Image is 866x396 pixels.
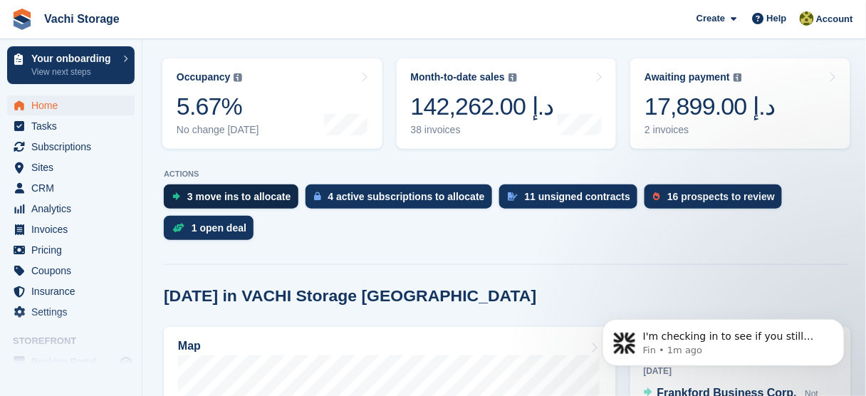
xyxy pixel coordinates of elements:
[178,340,201,353] h2: Map
[525,191,631,202] div: 11 unsigned contracts
[645,124,775,136] div: 2 invoices
[234,73,242,82] img: icon-info-grey-7440780725fd019a000dd9b08b2336e03edf1995a4989e88bcd33f0948082b44.svg
[653,192,660,201] img: prospect-51fa495bee0391a8d652442698ab0144808aea92771e9ea1ae160a38d050c398.svg
[7,219,135,239] a: menu
[7,352,135,372] a: menu
[31,178,117,198] span: CRM
[31,261,117,281] span: Coupons
[118,353,135,370] a: Preview store
[7,95,135,115] a: menu
[697,11,725,26] span: Create
[31,199,117,219] span: Analytics
[164,170,849,179] p: ACTIONS
[31,66,116,78] p: View next steps
[800,11,814,26] img: Accounting
[31,53,116,63] p: Your onboarding
[314,192,321,201] img: active_subscription_to_allocate_icon-d502201f5373d7db506a760aba3b589e785aa758c864c3986d89f69b8ff3...
[411,71,505,83] div: Month-to-date sales
[7,137,135,157] a: menu
[7,46,135,84] a: Your onboarding View next steps
[31,116,117,136] span: Tasks
[630,58,850,149] a: Awaiting payment 17,899.00 د.إ 2 invoices
[172,223,184,233] img: deal-1b604bf984904fb50ccaf53a9ad4b4a5d6e5aea283cecdc64d6e3604feb123c2.svg
[187,191,291,202] div: 3 move ins to allocate
[645,184,789,216] a: 16 prospects to review
[328,191,485,202] div: 4 active subscriptions to allocate
[31,281,117,301] span: Insurance
[508,73,517,82] img: icon-info-grey-7440780725fd019a000dd9b08b2336e03edf1995a4989e88bcd33f0948082b44.svg
[306,184,499,216] a: 4 active subscriptions to allocate
[31,240,117,260] span: Pricing
[7,116,135,136] a: menu
[192,222,246,234] div: 1 open deal
[397,58,617,149] a: Month-to-date sales 142,262.00 د.إ 38 invoices
[767,11,787,26] span: Help
[499,184,645,216] a: 11 unsigned contracts
[667,191,775,202] div: 16 prospects to review
[31,352,117,372] span: Booking Portal
[7,240,135,260] a: menu
[411,92,554,121] div: 142,262.00 د.إ
[177,124,259,136] div: No change [DATE]
[38,7,125,31] a: Vachi Storage
[7,281,135,301] a: menu
[31,137,117,157] span: Subscriptions
[31,219,117,239] span: Invoices
[172,192,180,201] img: move_ins_to_allocate_icon-fdf77a2bb77ea45bf5b3d319d69a93e2d87916cf1d5bf7949dd705db3b84f3ca.svg
[11,9,33,30] img: stora-icon-8386f47178a22dfd0bd8f6a31ec36ba5ce8667c1dd55bd0f319d3a0aa187defe.svg
[62,41,244,152] span: I'm checking in to see if you still need help with integrating Stora with Xero UAE. Would you lik...
[7,178,135,198] a: menu
[7,261,135,281] a: menu
[734,73,742,82] img: icon-info-grey-7440780725fd019a000dd9b08b2336e03edf1995a4989e88bcd33f0948082b44.svg
[411,124,554,136] div: 38 invoices
[164,184,306,216] a: 3 move ins to allocate
[7,157,135,177] a: menu
[162,58,382,149] a: Occupancy 5.67% No change [DATE]
[508,192,518,201] img: contract_signature_icon-13c848040528278c33f63329250d36e43548de30e8caae1d1a13099fd9432cc5.svg
[31,302,117,322] span: Settings
[13,334,142,348] span: Storefront
[164,286,536,306] h2: [DATE] in VACHI Storage [GEOGRAPHIC_DATA]
[645,92,775,121] div: 17,899.00 د.إ
[62,55,246,68] p: Message from Fin, sent 1m ago
[645,71,730,83] div: Awaiting payment
[7,199,135,219] a: menu
[31,157,117,177] span: Sites
[816,12,853,26] span: Account
[581,289,866,389] iframe: Intercom notifications message
[164,216,261,247] a: 1 open deal
[31,95,117,115] span: Home
[177,92,259,121] div: 5.67%
[177,71,230,83] div: Occupancy
[7,302,135,322] a: menu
